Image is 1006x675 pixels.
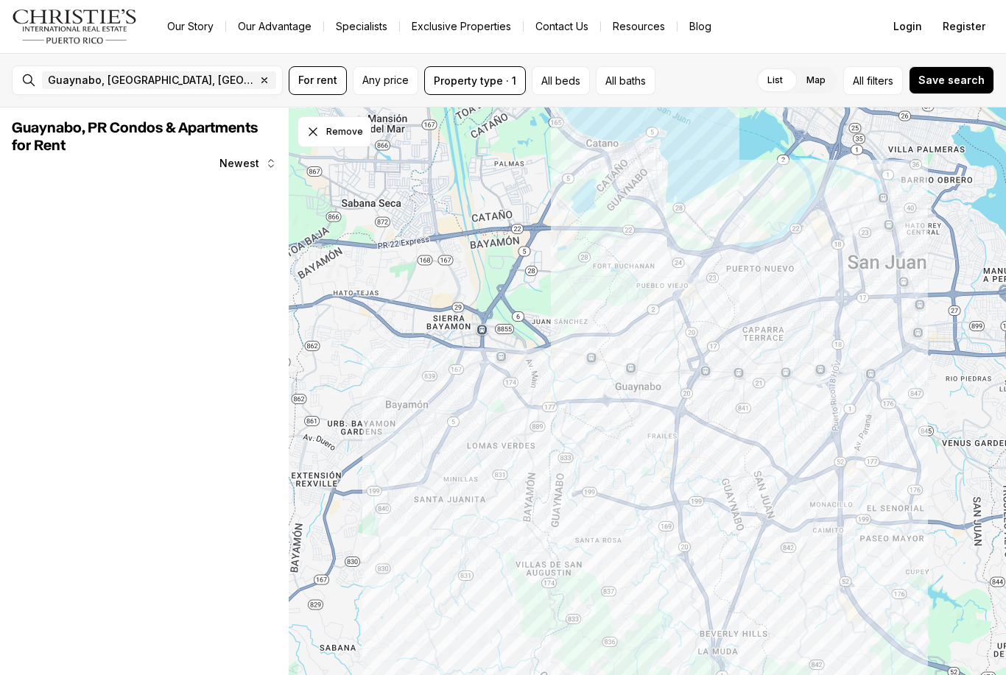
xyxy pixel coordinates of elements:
[424,66,526,95] button: Property type · 1
[48,74,256,86] span: Guaynabo, [GEOGRAPHIC_DATA], [GEOGRAPHIC_DATA]
[909,66,994,94] button: Save search
[532,66,590,95] button: All beds
[853,73,864,88] span: All
[362,74,409,86] span: Any price
[289,66,347,95] button: For rent
[211,149,286,178] button: Newest
[601,16,677,37] a: Resources
[884,12,931,41] button: Login
[298,74,337,86] span: For rent
[893,21,922,32] span: Login
[353,66,418,95] button: Any price
[324,16,399,37] a: Specialists
[678,16,723,37] a: Blog
[934,12,994,41] button: Register
[943,21,985,32] span: Register
[596,66,655,95] button: All baths
[918,74,985,86] span: Save search
[795,67,837,93] label: Map
[298,116,371,147] button: Dismiss drawing
[756,67,795,93] label: List
[155,16,225,37] a: Our Story
[12,121,258,153] span: Guaynabo, PR Condos & Apartments for Rent
[867,73,893,88] span: filters
[400,16,523,37] a: Exclusive Properties
[226,16,323,37] a: Our Advantage
[12,9,138,44] img: logo
[843,66,903,95] button: Allfilters
[524,16,600,37] button: Contact Us
[219,158,259,169] span: Newest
